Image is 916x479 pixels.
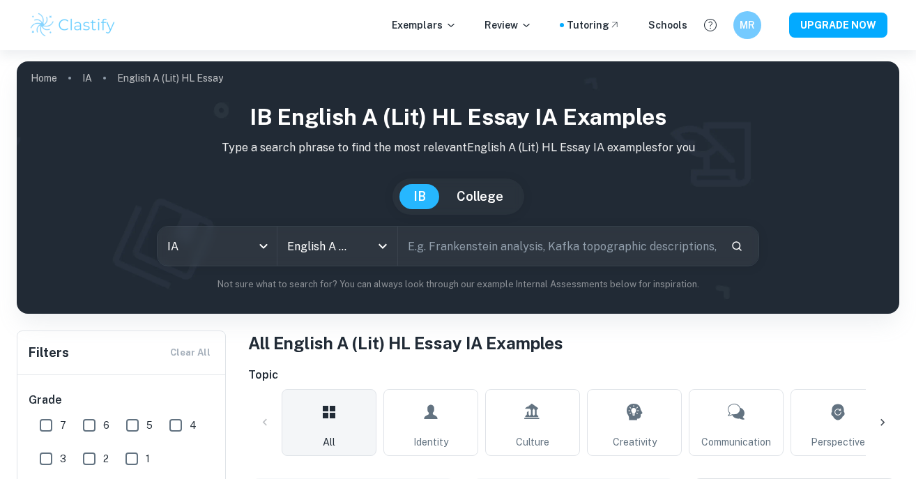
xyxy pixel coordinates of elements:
[399,184,440,209] button: IB
[158,227,277,266] div: IA
[789,13,887,38] button: UPGRADE NOW
[146,451,150,466] span: 1
[398,227,719,266] input: E.g. Frankenstein analysis, Kafka topographic descriptions, reader's perception...
[567,17,620,33] a: Tutoring
[60,451,66,466] span: 3
[28,139,888,156] p: Type a search phrase to find the most relevant English A (Lit) HL Essay IA examples for you
[17,61,899,314] img: profile cover
[725,234,749,258] button: Search
[103,451,109,466] span: 2
[699,13,722,37] button: Help and Feedback
[103,418,109,433] span: 6
[733,11,761,39] button: MR
[740,17,756,33] h6: MR
[117,70,223,86] p: English A (Lit) HL Essay
[648,17,687,33] a: Schools
[190,418,197,433] span: 4
[82,68,92,88] a: IA
[484,17,532,33] p: Review
[811,434,865,450] span: Perspective
[443,184,517,209] button: College
[28,100,888,134] h1: IB English A (Lit) HL Essay IA examples
[248,330,899,356] h1: All English A (Lit) HL Essay IA Examples
[60,418,66,433] span: 7
[248,367,899,383] h6: Topic
[613,434,657,450] span: Creativity
[31,68,57,88] a: Home
[516,434,549,450] span: Culture
[28,277,888,291] p: Not sure what to search for? You can always look through our example Internal Assessments below f...
[323,434,335,450] span: All
[373,236,392,256] button: Open
[29,11,117,39] img: Clastify logo
[413,434,448,450] span: Identity
[29,392,215,409] h6: Grade
[29,343,69,363] h6: Filters
[146,418,153,433] span: 5
[701,434,771,450] span: Communication
[392,17,457,33] p: Exemplars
